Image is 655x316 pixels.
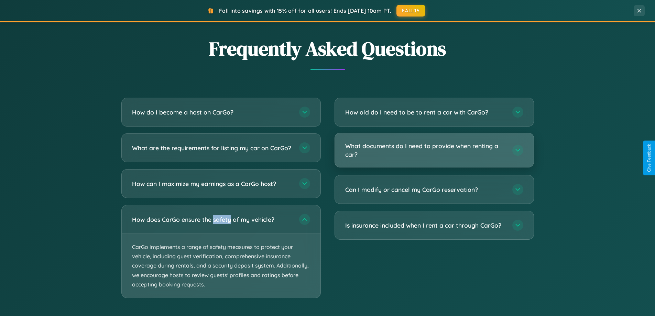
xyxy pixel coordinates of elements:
div: Give Feedback [647,144,652,172]
h3: How do I become a host on CarGo? [132,108,292,117]
h3: Is insurance included when I rent a car through CarGo? [345,221,505,230]
button: FALL15 [396,5,425,17]
h3: Can I modify or cancel my CarGo reservation? [345,185,505,194]
h3: How does CarGo ensure the safety of my vehicle? [132,215,292,224]
h2: Frequently Asked Questions [121,35,534,62]
h3: How can I maximize my earnings as a CarGo host? [132,179,292,188]
p: CarGo implements a range of safety measures to protect your vehicle, including guest verification... [122,234,320,298]
h3: How old do I need to be to rent a car with CarGo? [345,108,505,117]
h3: What documents do I need to provide when renting a car? [345,142,505,159]
span: Fall into savings with 15% off for all users! Ends [DATE] 10am PT. [219,7,391,14]
h3: What are the requirements for listing my car on CarGo? [132,144,292,152]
